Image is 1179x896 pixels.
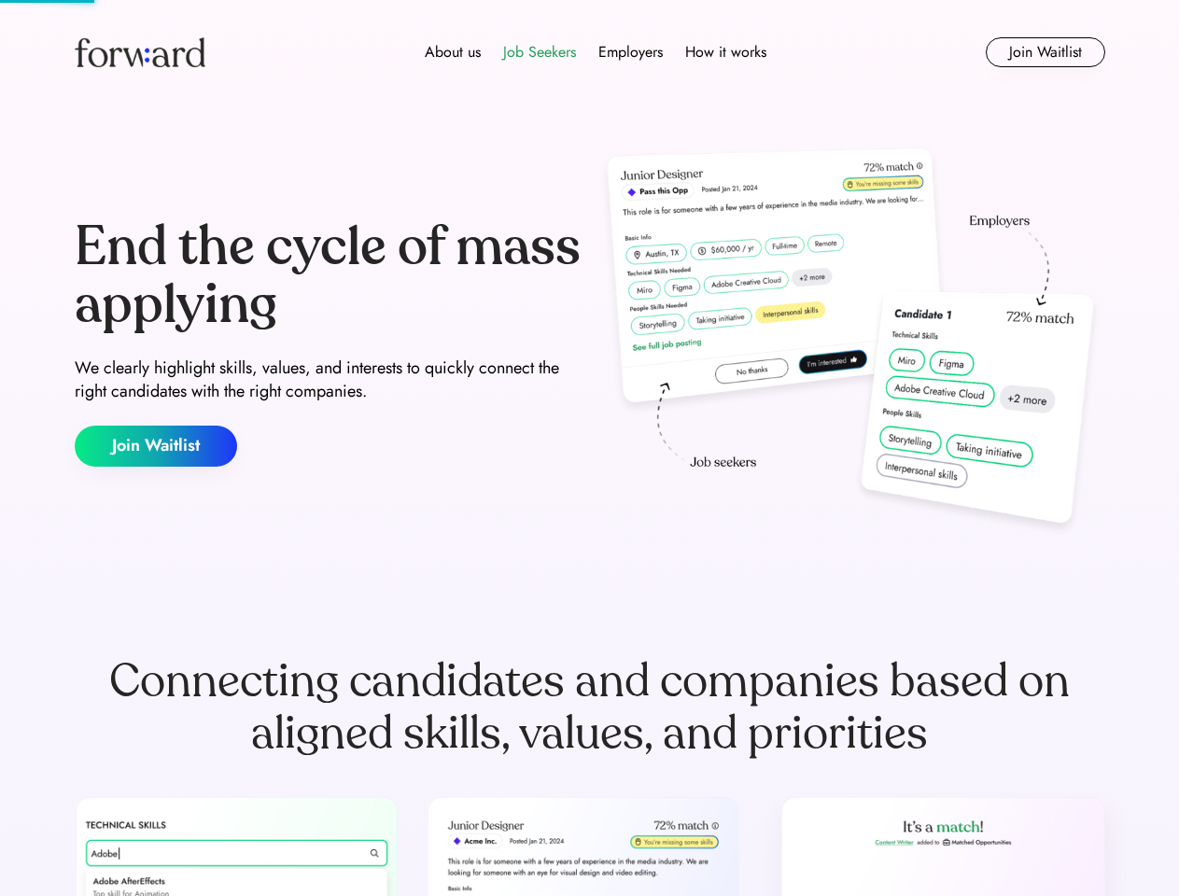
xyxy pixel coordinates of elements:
[598,41,663,63] div: Employers
[986,37,1105,67] button: Join Waitlist
[685,41,766,63] div: How it works
[503,41,576,63] div: Job Seekers
[425,41,481,63] div: About us
[597,142,1105,543] img: hero-image.png
[75,655,1105,760] div: Connecting candidates and companies based on aligned skills, values, and priorities
[75,357,582,403] div: We clearly highlight skills, values, and interests to quickly connect the right candidates with t...
[75,426,237,467] button: Join Waitlist
[75,37,205,67] img: Forward logo
[75,218,582,333] div: End the cycle of mass applying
